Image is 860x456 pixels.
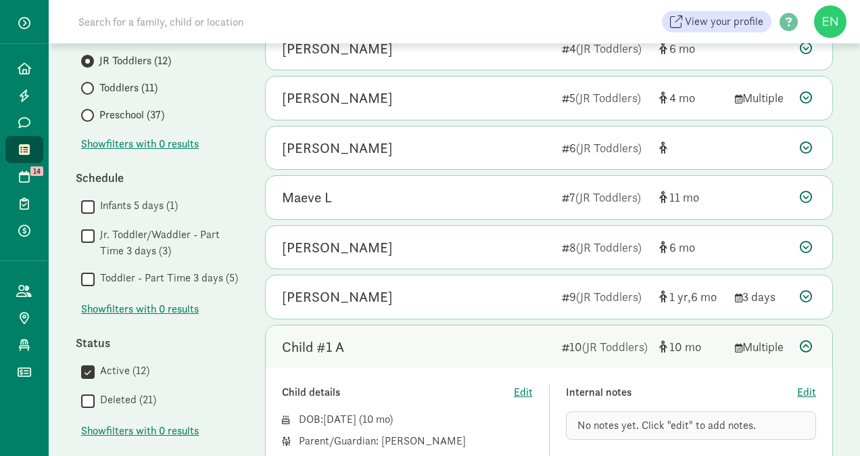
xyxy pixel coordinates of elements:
div: 4 [562,39,648,58]
div: 7 [562,188,648,206]
div: Ramon Velazquez [282,38,393,60]
span: Show filters with 0 results [81,301,199,317]
div: Brooks Bender [282,87,393,109]
span: 10 [362,412,389,426]
span: Preschool (37) [99,107,164,123]
span: 6 [669,240,695,255]
span: Show filters with 0 results [81,136,199,152]
div: 5 [562,89,648,107]
div: [object Object] [659,338,724,356]
div: 9 [562,288,648,306]
button: Edit [514,384,533,401]
div: Child #1 A [282,336,344,358]
input: Search for a family, child or location [70,8,450,35]
span: 6 [669,41,695,56]
span: (JR Toddlers) [575,189,641,205]
span: 10 [669,339,701,355]
button: Edit [797,384,816,401]
div: [object Object] [659,89,724,107]
span: 11 [669,189,699,205]
span: 6 [691,289,717,304]
span: [DATE] [323,412,356,426]
div: Multiple [735,89,789,107]
span: (JR Toddlers) [575,90,641,106]
div: Maeve L [282,187,332,208]
div: DOB: ( ) [299,411,533,428]
div: Hugo Frye [282,137,393,159]
label: Jr. Toddler/Waddler - Part Time 3 days (3) [95,227,238,259]
label: Toddler - Part Time 3 days (5) [95,270,238,286]
span: Show filters with 0 results [81,423,199,439]
span: Toddlers (11) [99,80,158,96]
div: 8 [562,238,648,256]
div: 6 [562,139,648,157]
a: View your profile [662,11,771,32]
span: 4 [669,90,695,106]
button: Showfilters with 0 results [81,136,199,152]
span: 14 [30,166,43,176]
label: Infants 5 days (1) [95,198,178,214]
span: 1 [669,289,691,304]
div: Child details [282,384,514,401]
label: Active (12) [95,363,149,379]
div: [object Object] [659,139,724,157]
div: Status [76,334,238,352]
button: Showfilters with 0 results [81,301,199,317]
div: Multiple [735,338,789,356]
span: View your profile [685,14,763,30]
a: 14 [5,163,43,190]
div: Parent/Guardian: [PERSON_NAME] [299,433,533,449]
label: Deleted (21) [95,392,156,408]
div: [object Object] [659,39,724,58]
div: 3 days [735,288,789,306]
span: JR Toddlers (12) [99,53,171,69]
span: (JR Toddlers) [576,41,642,56]
div: Hazel Hertenstein [282,286,393,308]
div: [object Object] [659,188,724,206]
span: (JR Toddlers) [576,240,642,255]
button: Showfilters with 0 results [81,423,199,439]
span: (JR Toddlers) [576,140,642,156]
span: (JR Toddlers) [582,339,648,355]
iframe: Chat Widget [792,391,860,456]
span: No notes yet. Click "edit" to add notes. [577,418,756,432]
div: 10 [562,338,648,356]
div: [object Object] [659,288,724,306]
div: [object Object] [659,238,724,256]
div: Clara Moran [282,237,393,258]
div: Schedule [76,168,238,187]
span: (JR Toddlers) [576,289,642,304]
div: Internal notes [566,384,798,401]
